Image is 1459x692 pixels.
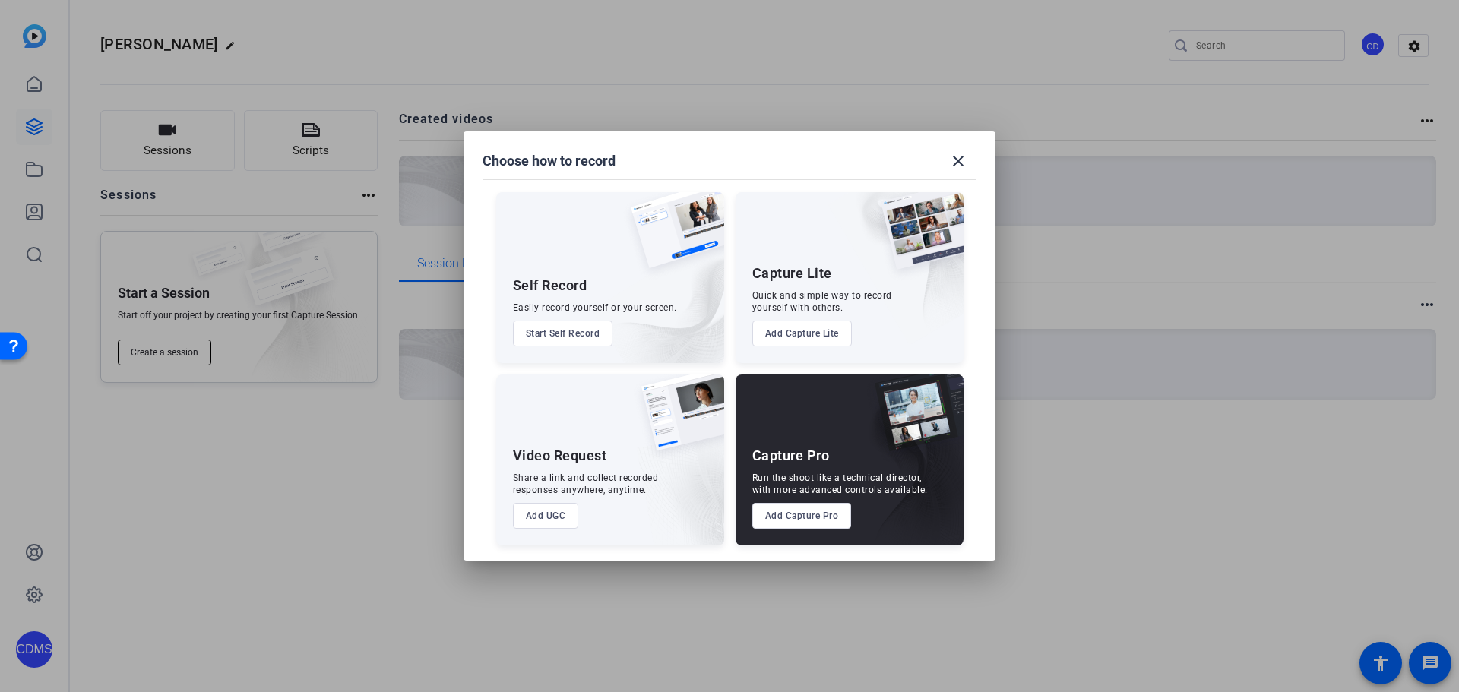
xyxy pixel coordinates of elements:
[752,289,892,314] div: Quick and simple way to record yourself with others.
[513,503,579,529] button: Add UGC
[752,264,832,283] div: Capture Lite
[869,192,964,285] img: capture-lite.png
[513,321,613,346] button: Start Self Record
[851,393,964,545] img: embarkstudio-capture-pro.png
[752,447,830,465] div: Capture Pro
[949,152,967,170] mat-icon: close
[863,374,964,467] img: capture-pro.png
[619,192,724,283] img: self-record.png
[636,422,724,545] img: embarkstudio-ugc-content.png
[630,374,724,466] img: ugc-content.png
[752,321,852,346] button: Add Capture Lite
[513,302,677,314] div: Easily record yourself or your screen.
[513,447,607,465] div: Video Request
[513,276,587,295] div: Self Record
[752,472,928,496] div: Run the shoot like a technical director, with more advanced controls available.
[483,152,616,170] h1: Choose how to record
[828,192,964,344] img: embarkstudio-capture-lite.png
[592,225,724,363] img: embarkstudio-self-record.png
[752,503,852,529] button: Add Capture Pro
[513,472,659,496] div: Share a link and collect recorded responses anywhere, anytime.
